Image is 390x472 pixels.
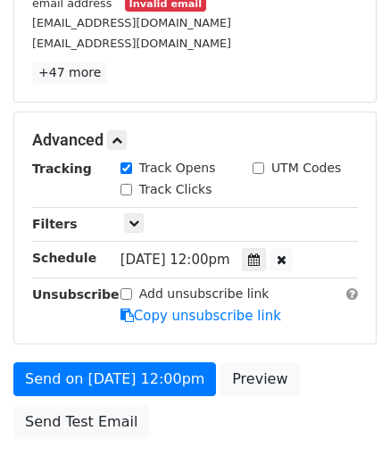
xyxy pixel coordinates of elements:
[301,386,390,472] iframe: Chat Widget
[13,405,149,439] a: Send Test Email
[139,180,212,199] label: Track Clicks
[139,159,216,178] label: Track Opens
[32,130,358,150] h5: Advanced
[32,251,96,265] strong: Schedule
[120,252,230,268] span: [DATE] 12:00pm
[120,308,281,324] a: Copy unsubscribe link
[220,362,299,396] a: Preview
[32,287,120,302] strong: Unsubscribe
[13,362,216,396] a: Send on [DATE] 12:00pm
[32,161,92,176] strong: Tracking
[32,62,107,84] a: +47 more
[139,285,270,303] label: Add unsubscribe link
[32,217,78,231] strong: Filters
[271,159,341,178] label: UTM Codes
[32,37,231,50] small: [EMAIL_ADDRESS][DOMAIN_NAME]
[32,16,231,29] small: [EMAIL_ADDRESS][DOMAIN_NAME]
